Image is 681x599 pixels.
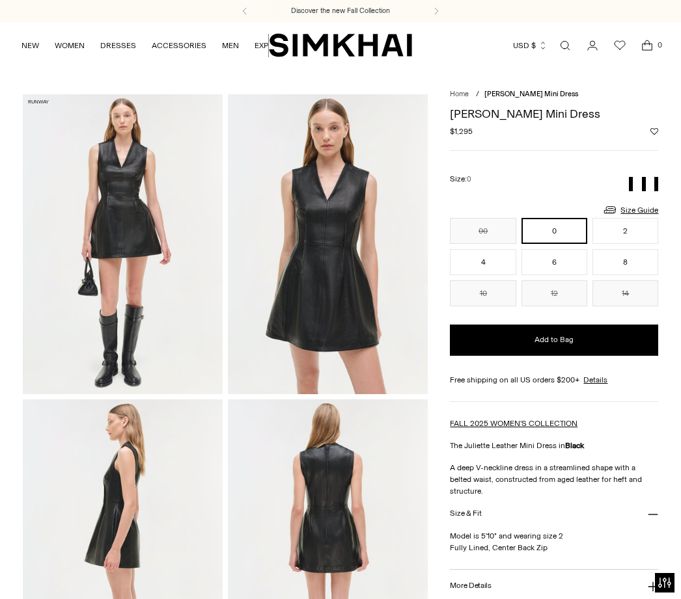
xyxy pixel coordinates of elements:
a: Open search modal [552,33,578,59]
button: 4 [450,249,516,275]
button: USD $ [513,31,548,60]
p: A deep V-neckline dress in a streamlined shape with a belted waist, constructed from aged leather... [450,462,658,497]
a: Discover the new Fall Collection [291,6,390,16]
a: Go to the account page [579,33,605,59]
a: NEW [21,31,39,60]
a: Details [583,374,607,386]
a: WOMEN [55,31,85,60]
button: 8 [592,249,658,275]
strong: Black [565,441,584,450]
button: 2 [592,218,658,244]
button: Size & Fit [450,497,658,530]
a: DRESSES [100,31,136,60]
a: Home [450,90,469,98]
p: The Juliette Leather Mini Dress in [450,440,658,451]
a: MEN [222,31,239,60]
div: / [476,89,479,100]
span: Add to Bag [535,334,574,345]
p: Model is 5'10" and wearing size 2 Fully Lined, Center Back Zip [450,530,658,553]
img: Juliette Leather Mini Dress [228,94,428,394]
button: 14 [592,280,658,306]
button: Add to Wishlist [650,127,658,135]
div: Free shipping on all US orders $200+ [450,374,658,386]
img: Juliette Leather Mini Dress [23,94,223,394]
a: ACCESSORIES [152,31,206,60]
button: 10 [450,280,516,306]
button: 0 [521,218,587,244]
span: 0 [654,39,665,51]
h3: Size & Fit [450,509,481,518]
button: 12 [521,280,587,306]
h3: More Details [450,581,491,590]
nav: breadcrumbs [450,89,658,100]
span: [PERSON_NAME] Mini Dress [484,90,578,98]
a: Size Guide [602,202,658,218]
a: Wishlist [607,33,633,59]
a: FALL 2025 WOMEN'S COLLECTION [450,419,577,428]
span: $1,295 [450,126,473,137]
a: EXPLORE [255,31,288,60]
h1: [PERSON_NAME] Mini Dress [450,108,658,120]
button: Add to Bag [450,325,658,356]
button: 00 [450,218,516,244]
a: SIMKHAI [269,33,412,58]
button: 6 [521,249,587,275]
span: 0 [467,175,471,183]
a: Open cart modal [634,33,660,59]
label: Size: [450,173,471,185]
